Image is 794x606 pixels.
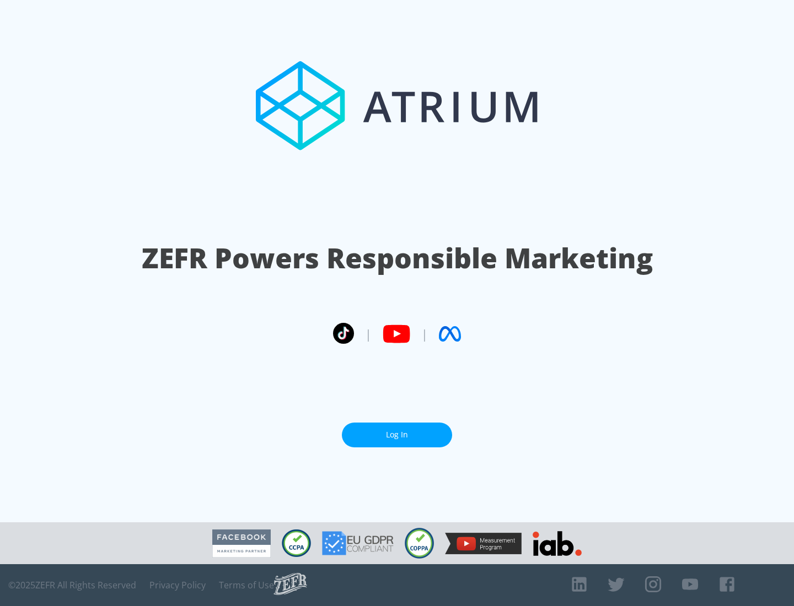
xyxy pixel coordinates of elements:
img: COPPA Compliant [405,528,434,559]
img: GDPR Compliant [322,531,394,555]
span: | [421,326,428,342]
a: Terms of Use [219,580,274,591]
span: © 2025 ZEFR All Rights Reserved [8,580,136,591]
img: CCPA Compliant [282,529,311,557]
span: | [365,326,372,342]
a: Privacy Policy [149,580,206,591]
a: Log In [342,423,452,447]
h1: ZEFR Powers Responsible Marketing [142,239,653,277]
img: Facebook Marketing Partner [212,529,271,558]
img: YouTube Measurement Program [445,533,522,554]
img: IAB [533,531,582,556]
